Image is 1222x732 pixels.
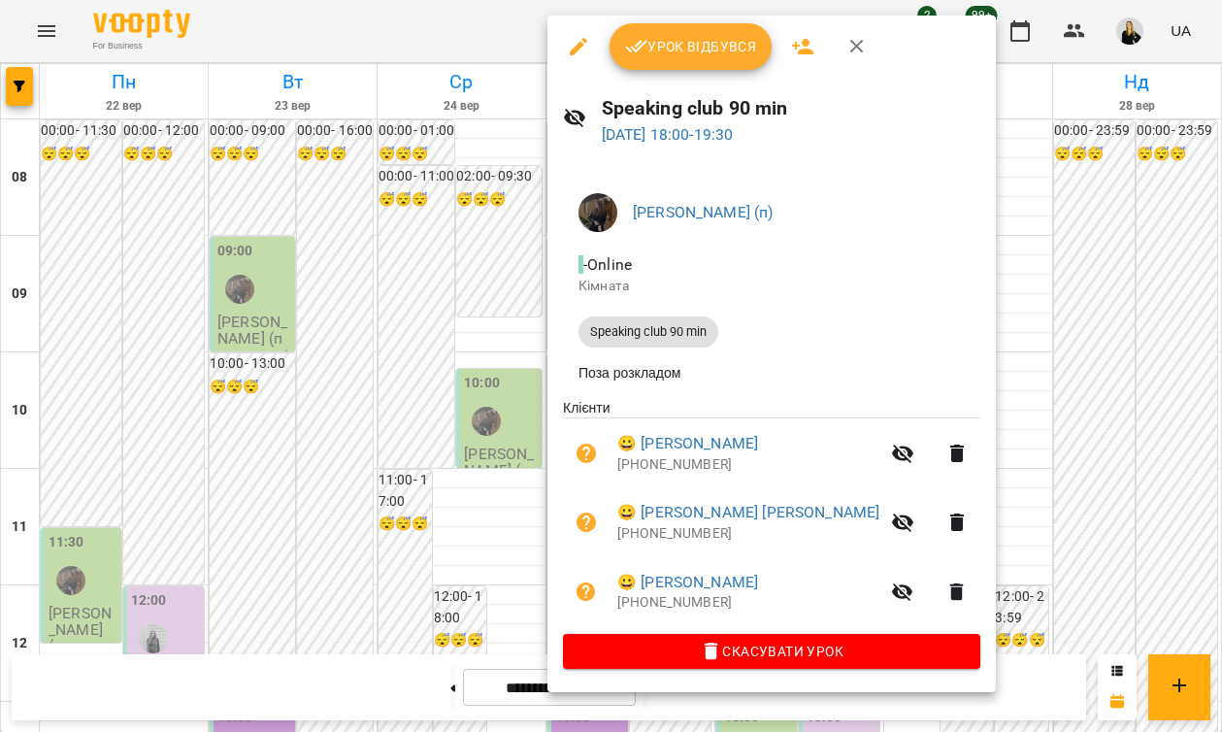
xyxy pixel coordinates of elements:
[617,524,879,544] p: [PHONE_NUMBER]
[578,323,718,341] span: Speaking club 90 min
[617,432,758,455] a: 😀 [PERSON_NAME]
[617,455,879,475] p: [PHONE_NUMBER]
[578,255,636,274] span: - Online
[633,203,774,221] a: [PERSON_NAME] (п)
[625,35,757,58] span: Урок відбувся
[563,398,980,634] ul: Клієнти
[602,125,734,144] a: [DATE] 18:00-19:30
[578,193,617,232] img: 4dd18d3f289b0c01742a709b71ec83a2.jpeg
[617,501,879,524] a: 😀 [PERSON_NAME] [PERSON_NAME]
[610,23,773,70] button: Урок відбувся
[563,355,980,390] li: Поза розкладом
[563,634,980,669] button: Скасувати Урок
[602,93,980,123] h6: Speaking club 90 min
[617,593,879,613] p: [PHONE_NUMBER]
[578,640,965,663] span: Скасувати Урок
[563,569,610,616] button: Візит ще не сплачено. Додати оплату?
[563,430,610,477] button: Візит ще не сплачено. Додати оплату?
[563,499,610,546] button: Візит ще не сплачено. Додати оплату?
[617,571,758,594] a: 😀 [PERSON_NAME]
[578,277,965,296] p: Кімната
